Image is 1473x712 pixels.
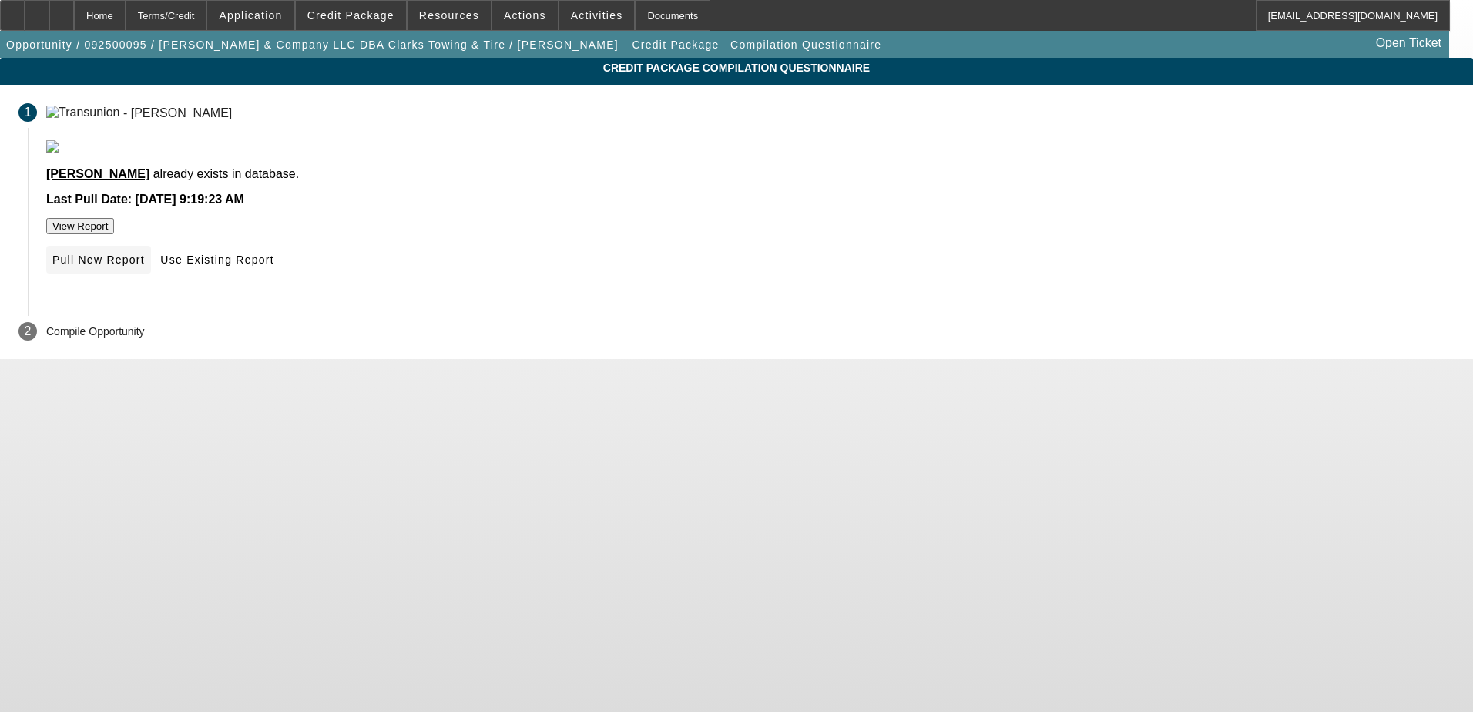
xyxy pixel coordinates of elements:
b: Last Pull Date: [DATE] 9:19:23 AM [46,193,244,206]
span: Credit Package Compilation Questionnaire [12,62,1461,74]
a: Open Ticket [1370,30,1448,56]
span: Pull New Report [52,254,145,266]
p: Compile Opportunity [46,325,145,338]
span: Compilation Questionnaire [730,39,881,51]
span: Resources [419,9,479,22]
button: Actions [492,1,558,30]
div: already exists in database. [46,167,1455,181]
u: [PERSON_NAME] [46,167,149,180]
span: Opportunity / 092500095 / [PERSON_NAME] & Company LLC DBA Clarks Towing & Tire / [PERSON_NAME] [6,39,619,51]
span: Credit Package [632,39,719,51]
span: Application [219,9,282,22]
span: 2 [25,324,32,338]
button: Resources [408,1,491,30]
img: Transunion [46,106,119,119]
div: - [PERSON_NAME] [123,106,232,119]
button: Activities [559,1,635,30]
span: 1 [25,106,32,119]
span: Actions [504,9,546,22]
button: Credit Package [628,31,723,59]
button: View Report [46,218,114,234]
button: Compilation Questionnaire [726,31,885,59]
span: Activities [571,9,623,22]
span: Credit Package [307,9,394,22]
span: Use Existing Report [160,254,273,266]
img: TransUnion_Logo.gif [46,140,59,153]
button: Credit Package [296,1,406,30]
button: Use Existing Report [154,246,280,274]
button: Application [207,1,294,30]
button: Pull New Report [46,246,151,274]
